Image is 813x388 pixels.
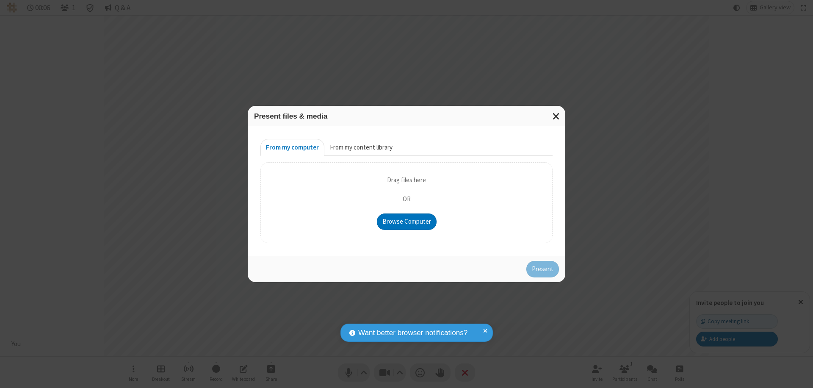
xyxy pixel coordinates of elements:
h3: Present files & media [254,112,559,120]
div: Upload Background [260,162,553,244]
button: Browse Computer [377,213,437,230]
button: Present [526,261,559,278]
button: Close modal [548,106,565,127]
button: From my content library [324,139,398,156]
span: Want better browser notifications? [358,327,467,338]
button: From my computer [260,139,324,156]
